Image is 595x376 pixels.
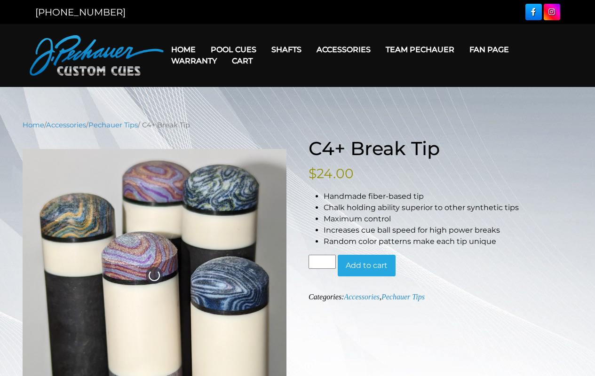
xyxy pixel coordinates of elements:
[35,7,126,18] a: [PHONE_NUMBER]
[309,165,354,181] bdi: 24.00
[378,38,462,62] a: Team Pechauer
[309,38,378,62] a: Accessories
[23,120,573,130] nav: Breadcrumb
[23,121,44,129] a: Home
[324,225,573,236] li: Increases cue ball speed for high power breaks
[88,121,138,129] a: Pechauer Tips
[224,49,260,73] a: Cart
[264,38,309,62] a: Shafts
[30,35,164,76] img: Pechauer Custom Cues
[164,38,203,62] a: Home
[309,255,336,269] input: Product quantity
[324,191,573,202] li: Handmade fiber-based tip
[164,49,224,73] a: Warranty
[338,255,396,276] button: Add to cart
[324,236,573,247] li: Random color patterns make each tip unique
[324,202,573,213] li: Chalk holding ability superior to other synthetic tips
[309,165,317,181] span: $
[203,38,264,62] a: Pool Cues
[462,38,516,62] a: Fan Page
[309,137,573,160] h1: C4+ Break Tip
[344,293,380,301] a: Accessories
[46,121,86,129] a: Accessories
[381,293,425,301] a: Pechauer Tips
[309,293,425,301] span: Categories: ,
[324,213,573,225] li: Maximum control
